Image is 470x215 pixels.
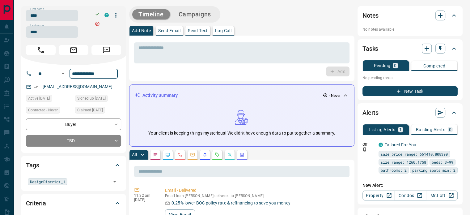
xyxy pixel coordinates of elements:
[165,152,170,157] svg: Lead Browsing Activity
[132,28,151,33] p: Add Note
[142,92,178,99] p: Activity Summary
[59,45,88,55] span: Email
[362,73,458,83] p: No pending tasks
[134,198,156,202] p: [DATE]
[132,153,137,157] p: All
[165,187,347,194] p: Email - Delivered
[104,13,109,17] div: condos.ca
[362,86,458,96] button: New Task
[43,84,112,89] a: [EMAIL_ADDRESS][DOMAIN_NAME]
[153,152,158,157] svg: Notes
[26,135,121,147] div: TBD
[362,8,458,23] div: Notes
[399,127,402,132] p: 1
[239,152,244,157] svg: Agent Actions
[362,108,379,118] h2: Alerts
[202,152,207,157] svg: Listing Alerts
[165,194,347,198] p: Email from [PERSON_NAME] delivered to [PERSON_NAME]
[30,24,44,28] label: Last name
[75,107,121,115] div: Mon Aug 16 2021
[172,9,217,19] button: Campaigns
[75,95,121,104] div: Tue Dec 08 2020
[34,85,38,89] svg: Email Verified
[134,90,349,101] div: Activity Summary- Never
[432,159,453,165] span: beds: 3-99
[30,178,65,185] span: DesignDistrict_1
[132,9,170,19] button: Timeline
[362,142,375,147] p: Off
[171,200,290,206] p: 0.25% lower BOC policy rate & refinancing to save you money
[77,107,103,113] span: Claimed [DATE]
[188,28,208,33] p: Send Text
[329,93,341,98] p: - Never
[416,127,445,132] p: Building Alerts
[215,152,220,157] svg: Requests
[362,147,367,152] svg: Push Notification Only
[362,105,458,120] div: Alerts
[369,127,396,132] p: Listing Alerts
[215,28,231,33] p: Log Call
[158,28,180,33] p: Send Email
[28,107,58,113] span: Contacted - Never
[379,143,383,147] div: condos.ca
[26,196,121,211] div: Criteria
[362,182,458,189] p: New Alert:
[362,44,378,54] h2: Tasks
[381,151,448,157] span: sale price range: 661410,808390
[412,167,455,173] span: parking spots min: 2
[362,41,458,56] div: Tasks
[423,64,445,68] p: Completed
[227,152,232,157] svg: Opportunities
[26,160,39,170] h2: Tags
[30,7,44,11] label: First name
[190,152,195,157] svg: Emails
[91,45,121,55] span: Message
[110,177,119,186] button: Open
[394,191,426,200] a: Condos
[26,118,121,130] div: Buyer
[362,11,379,20] h2: Notes
[28,95,50,101] span: Active [DATE]
[26,198,46,208] h2: Criteria
[362,191,394,200] a: Property
[59,70,67,77] button: Open
[148,130,335,136] p: Your client is keeping things mysterious! We didn't have enough data to put together a summary.
[426,191,458,200] a: Mr.Loft
[381,167,407,173] span: bathrooms: 2
[394,63,396,68] p: 0
[449,127,451,132] p: 0
[26,45,56,55] span: Call
[374,63,390,68] p: Pending
[362,27,458,32] p: No notes available
[381,159,426,165] span: size range: 1260,1758
[26,158,121,173] div: Tags
[26,95,72,104] div: Sun Oct 30 2022
[77,95,106,101] span: Signed up [DATE]
[385,142,416,147] a: Tailored For You
[134,193,156,198] p: 11:32 am
[178,152,183,157] svg: Calls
